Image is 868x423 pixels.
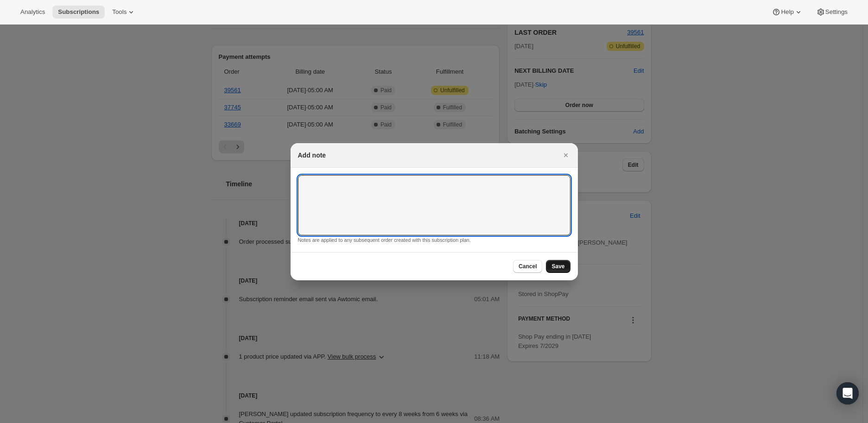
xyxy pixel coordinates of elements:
small: Notes are applied to any subsequent order created with this subscription plan. [298,237,471,243]
span: Save [551,263,564,270]
button: Analytics [15,6,51,19]
button: Tools [107,6,141,19]
button: Save [546,260,570,273]
span: Help [781,8,793,16]
span: Analytics [20,8,45,16]
button: Close [559,149,572,162]
span: Tools [112,8,127,16]
button: Help [766,6,808,19]
div: Open Intercom Messenger [836,382,859,404]
button: Cancel [513,260,542,273]
span: Settings [825,8,848,16]
button: Settings [811,6,853,19]
span: Cancel [519,263,537,270]
span: Subscriptions [58,8,99,16]
h2: Add note [298,151,326,160]
button: Subscriptions [52,6,105,19]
